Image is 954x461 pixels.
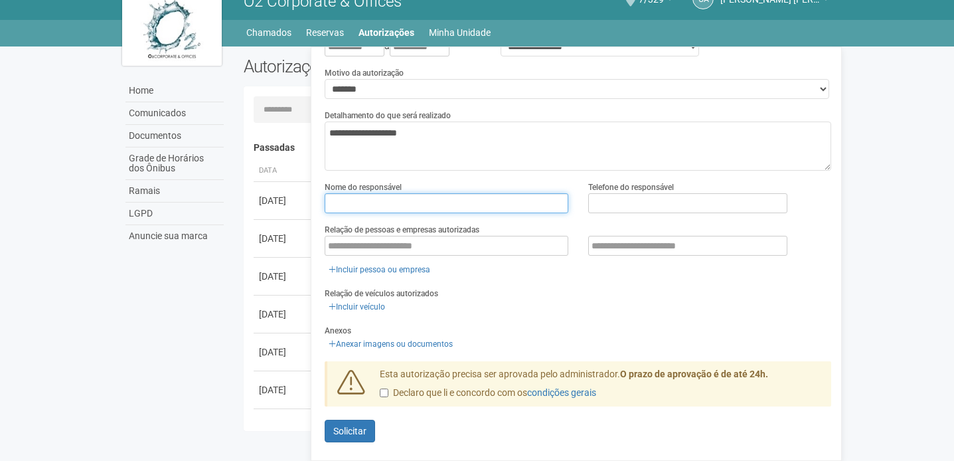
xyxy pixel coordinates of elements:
label: Declaro que li e concordo com os [380,387,596,400]
div: [DATE] [259,421,308,434]
a: Incluir veículo [325,300,389,314]
a: Comunicados [125,102,224,125]
a: Grade de Horários dos Ônibus [125,147,224,180]
input: Declaro que li e concordo com oscondições gerais [380,389,388,397]
label: Telefone do responsável [588,181,674,193]
a: Autorizações [358,23,414,42]
a: Incluir pessoa ou empresa [325,262,434,277]
a: Ramais [125,180,224,203]
label: Relação de pessoas e empresas autorizadas [325,224,479,236]
a: Documentos [125,125,224,147]
label: Relação de veículos autorizados [325,288,438,300]
a: LGPD [125,203,224,225]
a: Reservas [306,23,344,42]
label: Detalhamento do que será realizado [325,110,451,122]
label: Anexos [325,325,351,337]
div: [DATE] [259,194,308,207]
a: Home [125,80,224,102]
div: [DATE] [259,383,308,397]
a: Anexar imagens ou documentos [325,337,457,351]
a: Chamados [246,23,291,42]
strong: O prazo de aprovação é de até 24h. [620,369,768,379]
div: [DATE] [259,232,308,245]
label: Nome do responsável [325,181,402,193]
span: Solicitar [333,426,366,436]
button: Solicitar [325,420,375,442]
div: [DATE] [259,345,308,359]
th: Data [254,160,313,182]
div: [DATE] [259,308,308,321]
div: [DATE] [259,270,308,283]
a: condições gerais [527,387,596,398]
h4: Passadas [254,143,823,153]
a: Minha Unidade [429,23,491,42]
div: Esta autorização precisa ser aprovada pelo administrador. [370,368,832,407]
a: Anuncie sua marca [125,225,224,247]
label: Motivo da autorização [325,67,404,79]
h2: Autorizações [244,56,528,76]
